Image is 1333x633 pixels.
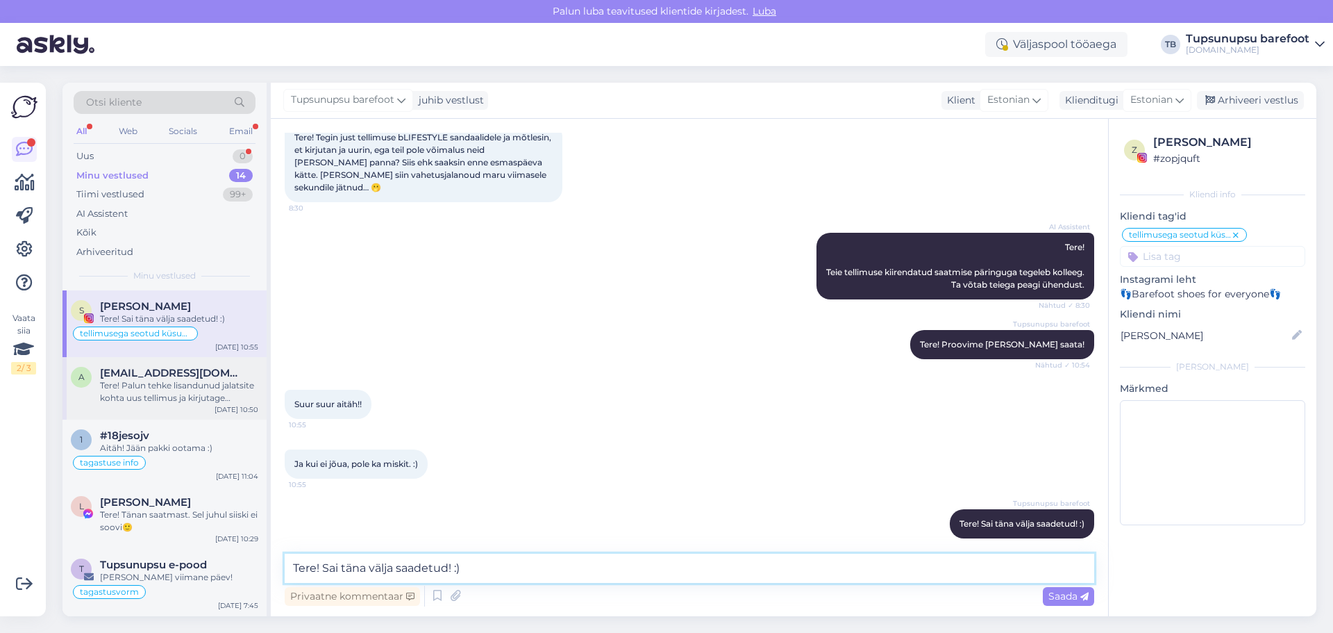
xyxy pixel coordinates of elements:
img: Askly Logo [11,94,37,120]
div: AI Assistent [76,207,128,221]
span: tellimusega seotud küsumus [80,329,191,338]
div: Tupsunupsu barefoot [1186,33,1309,44]
span: 1 [80,434,83,445]
span: Otsi kliente [86,95,142,110]
div: juhib vestlust [413,93,484,108]
div: 0 [233,149,253,163]
div: [DATE] 11:04 [216,471,258,482]
div: Väljaspool tööaega [985,32,1127,57]
p: Märkmed [1120,381,1305,396]
span: Laura Vanags [100,496,191,509]
span: tellimusega seotud küsumus [1129,231,1231,239]
div: Email [226,122,255,140]
div: Klienditugi [1059,93,1118,108]
input: Lisa tag [1120,246,1305,267]
span: z [1132,145,1137,155]
div: Arhiveeri vestlus [1197,91,1304,110]
div: [PERSON_NAME] viimane päev! [100,571,258,584]
div: Privaatne kommentaar [285,587,420,606]
span: Saada [1048,590,1089,602]
span: 8:30 [289,203,341,213]
span: S [79,305,84,315]
span: Tere! Proovime [PERSON_NAME] saata! [920,339,1084,350]
div: 14 [229,169,253,183]
span: tagastusvorm [80,588,139,596]
div: TB [1161,35,1180,54]
div: Tere! Palun tehke lisandunud jalatsite kohta uus tellimus ja kirjutage kommentaari oma eelmise te... [100,379,258,404]
div: Minu vestlused [76,169,149,183]
span: Minu vestlused [133,270,196,282]
p: Kliendi nimi [1120,307,1305,322]
span: 10:55 [289,420,341,430]
span: 10:55 [289,479,341,490]
span: T [79,564,84,574]
div: [DATE] 10:29 [215,534,258,544]
div: [DOMAIN_NAME] [1186,44,1309,56]
span: Silja Eek [100,300,191,313]
span: Luba [748,5,780,17]
span: Estonian [1130,92,1173,108]
div: [PERSON_NAME] [1153,134,1301,151]
div: [DATE] 7:45 [218,600,258,611]
p: Instagrami leht [1120,272,1305,287]
div: 99+ [223,188,253,202]
div: [DATE] 10:55 [215,342,258,352]
div: Uus [76,149,94,163]
input: Lisa nimi [1121,328,1289,343]
div: # zopjquft [1153,151,1301,166]
span: Tupsunupsu barefoot [1013,498,1090,509]
span: tagastuse info [80,459,139,467]
div: Aitäh! Jään pakki ootama :) [100,442,258,454]
span: Tupsunupsu barefoot [1013,319,1090,329]
span: Nähtud ✓ 10:54 [1035,360,1090,370]
div: All [74,122,90,140]
span: AI Assistent [1038,222,1090,232]
div: Klient [941,93,975,108]
a: Tupsunupsu barefoot[DOMAIN_NAME] [1186,33,1325,56]
span: Tupsunupsu e-pood [100,559,207,571]
div: [DATE] 10:50 [215,404,258,415]
span: Tere! Sai täna välja saadetud! :) [959,518,1084,529]
span: Tupsunupsu barefoot [291,92,394,108]
div: [PERSON_NAME] [1120,361,1305,373]
div: Tiimi vestlused [76,188,144,202]
div: Tere! Sai täna välja saadetud! :) [100,313,258,325]
p: 👣Barefoot shoes for everyone👣 [1120,287,1305,302]
div: Kõik [76,226,97,240]
div: Vaata siia [11,312,36,375]
span: Ja kui ei jõua, pole ka miskit. :) [294,459,418,469]
span: #18jesojv [100,429,149,442]
div: Arhiveeritud [76,245,133,259]
span: a [78,372,85,382]
span: Tere! Tegin just tellimuse bLIFESTYLE sandaalidele ja mõtlesin, et kirjutan ja uurin, ega teil po... [294,132,553,192]
p: Kliendi tag'id [1120,209,1305,224]
div: Web [116,122,140,140]
span: Nähtud ✓ 8:30 [1038,300,1090,311]
div: Socials [166,122,200,140]
div: Tere! Tänan saatmast. Sel juhul siiski ei soovi🙂 [100,509,258,534]
span: Estonian [987,92,1030,108]
span: L [79,501,84,511]
span: annika.sharai@gmail.com [100,367,244,379]
div: Kliendi info [1120,188,1305,201]
span: Suur suur aitäh!! [294,399,362,409]
div: 2 / 3 [11,362,36,375]
span: 17:29 [1038,539,1090,550]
